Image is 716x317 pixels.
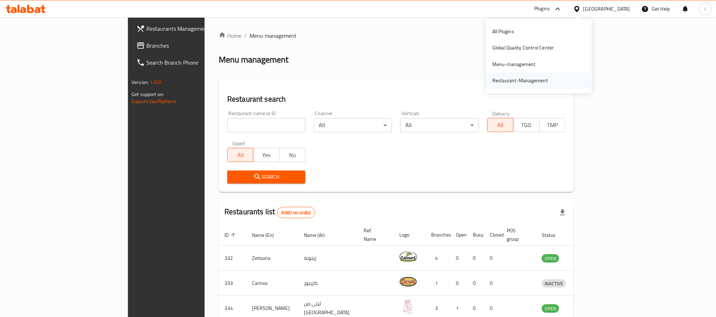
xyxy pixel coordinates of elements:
[224,231,238,239] span: ID
[146,41,242,50] span: Branches
[399,248,417,265] img: Zeitouna
[232,141,245,146] label: Upsell
[467,246,484,271] td: 0
[542,279,566,288] div: INACTIVE
[516,120,536,130] span: TGO
[252,231,283,239] span: Name (En)
[253,148,279,162] button: Yes
[364,226,385,243] span: Ref. Name
[484,224,501,246] th: Closed
[513,118,539,132] button: TGO
[492,44,554,52] div: Global Quality Control Center
[487,118,513,132] button: All
[491,120,511,130] span: All
[219,54,288,65] h2: Menu management
[484,271,501,296] td: 0
[542,120,563,130] span: TMP
[227,148,253,162] button: All
[492,111,510,116] label: Delivery
[282,150,303,160] span: No
[507,226,528,243] span: POS group
[484,246,501,271] td: 0
[131,37,247,54] a: Branches
[399,298,417,316] img: Leila Min Lebnan
[256,150,276,160] span: Yes
[426,246,450,271] td: 4
[219,31,574,40] nav: breadcrumb
[492,77,548,84] div: Restaurant-Management
[146,24,242,33] span: Restaurants Management
[227,94,565,104] h2: Restaurant search
[467,271,484,296] td: 0
[131,78,149,87] span: Version:
[542,280,566,288] span: INACTIVE
[539,118,565,132] button: TMP
[705,5,706,13] span: i
[583,5,630,13] div: [GEOGRAPHIC_DATA]
[246,271,298,296] td: Carinos
[492,60,536,68] div: Menu-management
[298,246,358,271] td: زيتونة
[400,118,479,132] div: All
[450,271,467,296] td: 0
[246,246,298,271] td: Zeitouna
[304,231,334,239] span: Name (Ar)
[131,54,247,71] a: Search Branch Phone
[399,273,417,291] img: Carinos
[542,255,559,263] span: OPEN
[277,207,315,218] div: Total records count
[542,254,559,263] div: OPEN
[298,271,358,296] td: كارينوز
[279,148,305,162] button: No
[230,150,251,160] span: All
[314,118,392,132] div: All
[131,20,247,37] a: Restaurants Management
[450,224,467,246] th: Open
[542,305,559,313] span: OPEN
[131,90,164,99] span: Get support on:
[394,224,426,246] th: Logo
[426,224,450,246] th: Branches
[554,204,571,221] div: Export file
[131,97,176,106] a: Support.OpsPlatform
[542,231,565,239] span: Status
[492,28,514,35] div: All Plugins
[277,209,315,216] span: 6060 record(s)
[534,5,550,13] div: Plugins
[146,58,242,67] span: Search Branch Phone
[450,246,467,271] td: 0
[227,171,305,184] button: Search
[150,78,161,87] span: 1.0.0
[224,207,315,218] h2: Restaurants list
[426,271,450,296] td: 1
[233,173,300,181] span: Search
[250,31,297,40] span: Menu management
[227,118,305,132] input: Search for restaurant name or ID..
[467,224,484,246] th: Busy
